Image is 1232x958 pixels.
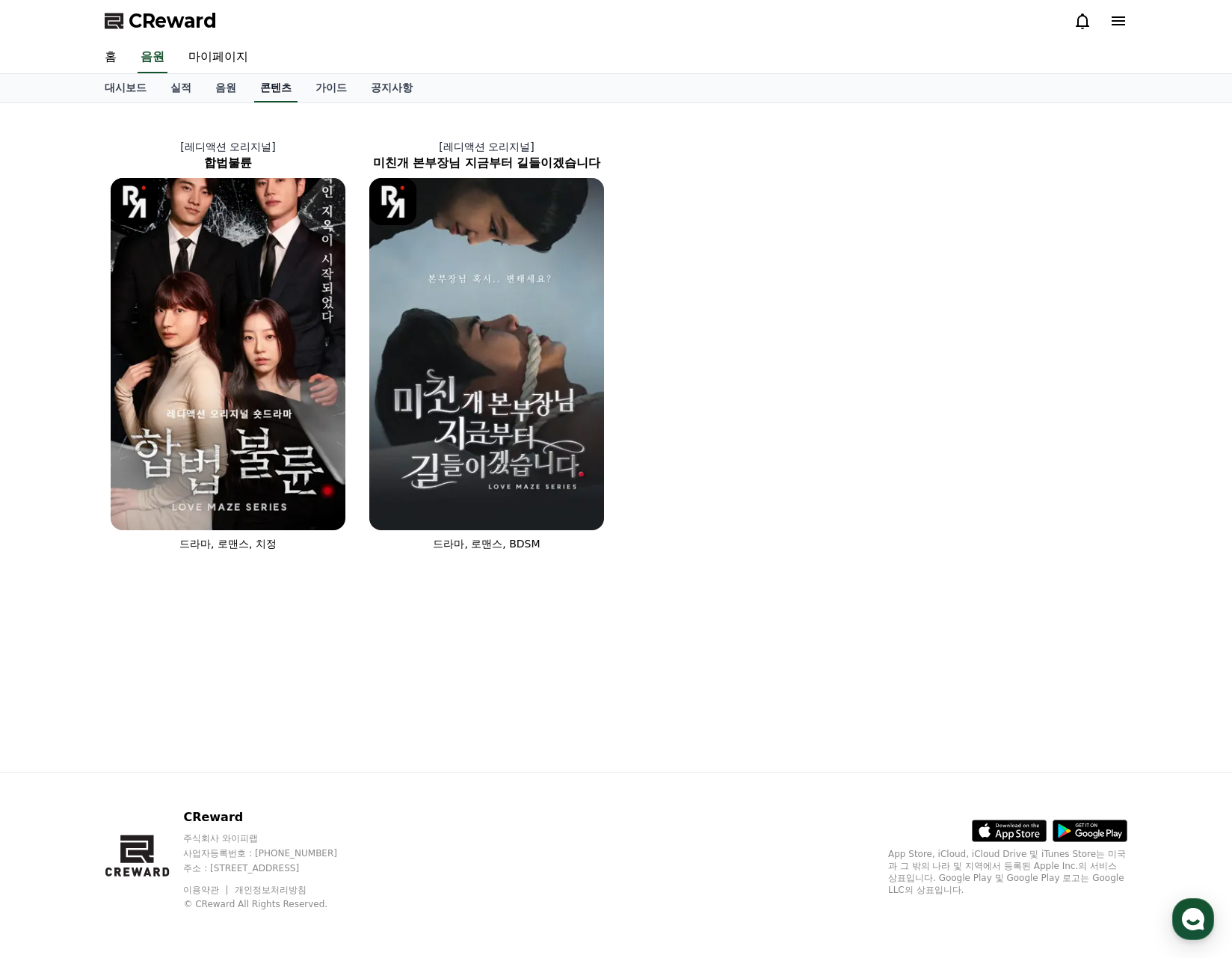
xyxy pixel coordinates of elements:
a: 홈 [4,474,99,512]
a: 이용약관 [183,885,230,895]
a: 마이페이지 [176,42,260,73]
a: 음원 [138,42,167,73]
a: 대시보드 [93,74,158,102]
a: 대화 [99,474,193,512]
a: 가이드 [304,74,359,102]
a: 공지사항 [359,74,425,102]
a: 음원 [203,74,248,102]
span: CReward [129,9,217,33]
a: 실적 [158,74,203,102]
a: 홈 [93,42,129,73]
span: 홈 [47,497,56,509]
p: 주식회사 와이피랩 [183,832,366,844]
p: © CReward All Rights Reserved. [183,898,366,910]
h2: 합법불륜 [99,154,357,172]
a: 설정 [193,474,287,512]
span: 드라마, 로맨스, BDSM [433,538,540,550]
img: [object Object] Logo [369,178,416,225]
p: 주소 : [STREET_ADDRESS] [183,862,366,874]
span: 설정 [231,497,249,509]
img: 미친개 본부장님 지금부터 길들이겠습니다 [369,178,604,530]
a: [레디액션 오리지널] 미친개 본부장님 지금부터 길들이겠습니다 미친개 본부장님 지금부터 길들이겠습니다 [object Object] Logo 드라마, 로맨스, BDSM [357,127,616,563]
p: App Store, iCloud, iCloud Drive 및 iTunes Store는 미국과 그 밖의 나라 및 지역에서 등록된 Apple Inc.의 서비스 상표입니다. Goo... [888,848,1127,896]
p: CReward [183,808,366,826]
a: [레디액션 오리지널] 합법불륜 합법불륜 [object Object] Logo 드라마, 로맨스, 치정 [99,127,357,563]
p: 사업자등록번호 : [PHONE_NUMBER] [183,847,366,859]
p: [레디액션 오리지널] [357,139,616,154]
p: [레디액션 오리지널] [99,139,357,154]
a: CReward [105,9,217,33]
h2: 미친개 본부장님 지금부터 길들이겠습니다 [357,154,616,172]
a: 콘텐츠 [254,74,298,102]
span: 드라마, 로맨스, 치정 [179,538,277,550]
img: [object Object] Logo [111,178,158,225]
span: 대화 [137,497,155,509]
a: 개인정보처리방침 [235,885,307,895]
img: 합법불륜 [111,178,345,530]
